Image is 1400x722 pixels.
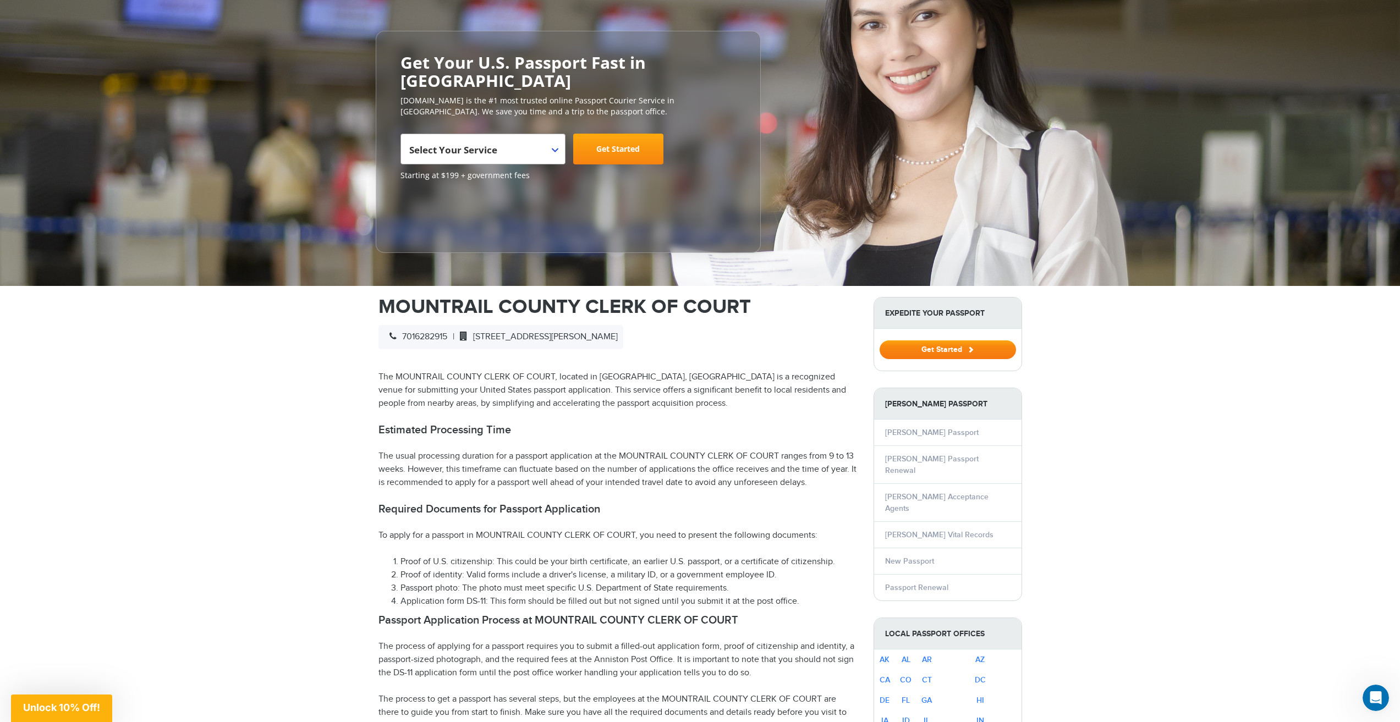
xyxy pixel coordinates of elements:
strong: Expedite Your Passport [874,297,1022,329]
h2: Get Your U.S. Passport Fast in [GEOGRAPHIC_DATA] [400,53,736,90]
a: CA [880,675,890,685]
span: [STREET_ADDRESS][PERSON_NAME] [454,332,618,342]
div: Unlock 10% Off! [11,695,112,722]
li: Application form DS-11: This form should be filled out but not signed until you submit it at the ... [400,595,857,608]
li: Proof of identity: Valid forms include a driver's license, a military ID, or a government employe... [400,569,857,582]
h2: Estimated Processing Time [378,423,857,437]
a: [PERSON_NAME] Vital Records [885,530,993,539]
a: AR [922,655,932,664]
a: GA [921,696,932,705]
a: [PERSON_NAME] Passport Renewal [885,454,979,475]
p: The MOUNTRAIL COUNTY CLERK OF COURT, located in [GEOGRAPHIC_DATA], [GEOGRAPHIC_DATA] is a recogni... [378,371,857,410]
p: The process of applying for a passport requires you to submit a filled-out application form, proo... [378,640,857,680]
span: 7016282915 [384,332,447,342]
a: CO [900,675,912,685]
iframe: Customer reviews powered by Trustpilot [400,186,483,241]
a: [PERSON_NAME] Passport [885,428,979,437]
span: Select Your Service [409,144,497,156]
li: Proof of U.S. citizenship: This could be your birth certificate, an earlier U.S. passport, or a c... [400,555,857,569]
a: Get Started [880,345,1016,354]
h2: Passport Application Process at MOUNTRAIL COUNTY CLERK OF COURT [378,614,857,627]
li: Passport photo: The photo must meet specific U.S. Department of State requirements. [400,582,857,595]
a: HI [976,696,984,705]
p: The usual processing duration for a passport application at the MOUNTRAIL COUNTY CLERK OF COURT r... [378,450,857,489]
h1: MOUNTRAIL COUNTY CLERK OF COURT [378,297,857,317]
span: Starting at $199 + government fees [400,170,736,181]
iframe: Intercom live chat [1363,685,1389,711]
span: Select Your Service [409,138,554,169]
a: DC [975,675,986,685]
strong: Local Passport Offices [874,618,1022,649]
strong: [PERSON_NAME] Passport [874,388,1022,420]
a: CT [922,675,932,685]
a: [PERSON_NAME] Acceptance Agents [885,492,989,513]
div: | [378,325,623,349]
a: FL [902,696,910,705]
a: DE [880,696,890,705]
p: [DOMAIN_NAME] is the #1 most trusted online Passport Courier Service in [GEOGRAPHIC_DATA]. We sav... [400,95,736,117]
span: Unlock 10% Off! [23,702,100,713]
a: Passport Renewal [885,583,948,592]
a: Get Started [573,134,663,164]
a: AK [880,655,890,664]
button: Get Started [880,340,1016,359]
span: Select Your Service [400,134,566,164]
p: To apply for a passport in MOUNTRAIL COUNTY CLERK OF COURT, you need to present the following doc... [378,529,857,542]
a: AL [902,655,910,664]
h2: Required Documents for Passport Application [378,503,857,516]
a: AZ [975,655,985,664]
a: New Passport [885,556,934,566]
